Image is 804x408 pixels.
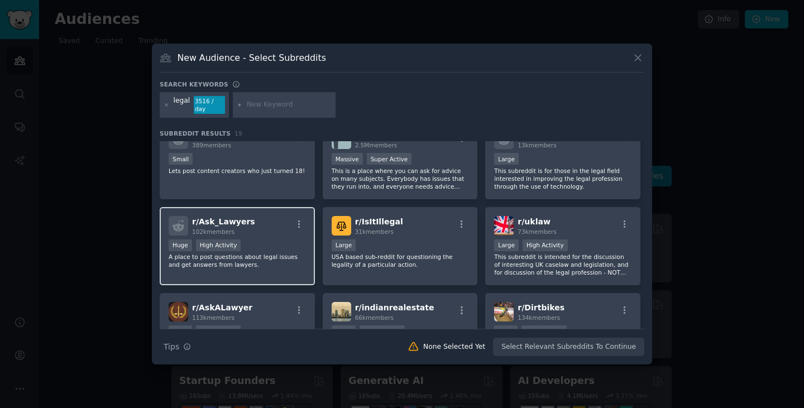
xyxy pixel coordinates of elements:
span: 102k members [192,228,234,235]
div: Large [332,325,356,337]
img: AskALawyer [169,302,188,321]
span: 73k members [518,228,556,235]
div: 3516 / day [194,96,225,114]
p: A place to post questions about legal issues and get answers from lawyers. [169,253,306,268]
div: High Activity [196,239,241,251]
span: 19 [234,130,242,137]
span: r/ IsItIllegal [355,217,403,226]
div: Super Active [196,325,241,337]
div: Large [494,153,519,165]
img: IsItIllegal [332,216,351,236]
span: r/ AskALawyer [192,303,252,312]
span: 113k members [192,314,234,321]
div: Super Active [367,153,412,165]
span: r/ uklaw [518,217,551,226]
div: Huge [169,239,192,251]
span: 389 members [192,142,231,148]
span: 31k members [355,228,394,235]
p: This is a place where you can ask for advice on many subjects. Everybody has issues that they run... [332,167,469,190]
div: legal [174,96,190,114]
input: New Keyword [247,100,332,110]
span: 66k members [355,314,394,321]
div: High Activity [523,239,568,251]
span: Tips [164,341,179,353]
span: r/ indianrealestate [355,303,434,312]
div: Huge [494,325,518,337]
span: 13k members [518,142,556,148]
p: This subreddit is intended for the discussion of interesting UK caselaw and legislation, and for ... [494,253,631,276]
div: Super Active [360,325,405,337]
span: 2.5M members [355,142,398,148]
div: Large [332,239,356,251]
h3: New Audience - Select Subreddits [178,52,326,64]
img: indianrealestate [332,302,351,321]
div: Huge [169,325,192,337]
div: Massive [332,153,363,165]
span: r/ Ask_Lawyers [192,217,255,226]
h3: Search keywords [160,80,228,88]
span: 134k members [518,314,560,321]
span: Subreddit Results [160,129,231,137]
p: Lets post content creators who just turned 18! [169,167,306,175]
span: r/ Dirtbikes [518,303,564,312]
div: None Selected Yet [423,342,485,352]
button: Tips [160,337,195,357]
img: uklaw [494,216,514,236]
div: Super Active [521,325,567,337]
div: Large [494,239,519,251]
p: This subreddit is for those in the legal field interested in improving the legal profession throu... [494,167,631,190]
p: USA based sub-reddit for questioning the legality of a particular action. [332,253,469,268]
img: Dirtbikes [494,302,514,321]
div: Small [169,153,193,165]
